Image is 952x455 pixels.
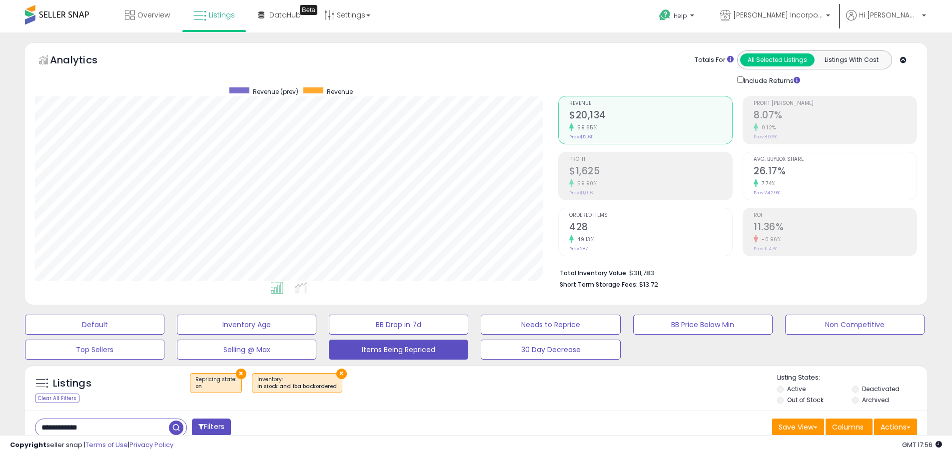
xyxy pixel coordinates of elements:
h2: $20,134 [569,109,732,123]
button: Items Being Repriced [329,340,468,360]
button: Needs to Reprice [481,315,620,335]
span: Listings [209,10,235,20]
span: 2025-10-7 17:56 GMT [902,440,942,450]
a: Hi [PERSON_NAME] [846,10,926,32]
span: [PERSON_NAME] Incorporated [733,10,823,20]
span: Columns [832,422,864,432]
span: Repricing state : [195,376,236,391]
div: on [195,383,236,390]
button: Top Sellers [25,340,164,360]
small: 59.90% [574,180,597,187]
h2: 8.07% [754,109,917,123]
span: ROI [754,213,917,218]
span: Revenue (prev) [253,87,298,96]
span: $13.72 [639,280,658,289]
small: Prev: 11.47% [754,246,777,252]
small: Prev: $12,611 [569,134,594,140]
button: Actions [874,419,917,436]
button: 30 Day Decrease [481,340,620,360]
h2: 11.36% [754,221,917,235]
button: All Selected Listings [740,53,815,66]
div: Clear All Filters [35,394,79,403]
label: Archived [862,396,889,404]
button: × [236,369,246,379]
span: Profit [PERSON_NAME] [754,101,917,106]
span: Ordered Items [569,213,732,218]
small: Prev: 8.06% [754,134,777,140]
label: Active [787,385,806,393]
button: × [336,369,347,379]
span: Inventory : [257,376,337,391]
small: 49.13% [574,236,594,243]
div: Totals For [695,55,734,65]
div: seller snap | | [10,441,173,450]
span: Revenue [327,87,353,96]
label: Out of Stock [787,396,824,404]
b: Short Term Storage Fees: [560,280,638,289]
span: Revenue [569,101,732,106]
h2: 428 [569,221,732,235]
span: Profit [569,157,732,162]
button: Listings With Cost [814,53,889,66]
span: Overview [137,10,170,20]
small: -0.96% [758,236,781,243]
p: Listing States: [777,373,927,383]
h5: Listings [53,377,91,391]
span: DataHub [269,10,301,20]
small: Prev: 24.29% [754,190,780,196]
div: Tooltip anchor [300,5,317,15]
small: Prev: 287 [569,246,588,252]
button: Inventory Age [177,315,316,335]
h2: $1,625 [569,165,732,179]
h2: 26.17% [754,165,917,179]
i: Get Help [659,9,671,21]
small: 59.65% [574,124,597,131]
button: Non Competitive [785,315,925,335]
button: Filters [192,419,231,436]
strong: Copyright [10,440,46,450]
button: BB Drop in 7d [329,315,468,335]
li: $311,783 [560,266,910,278]
span: Hi [PERSON_NAME] [859,10,919,20]
a: Help [651,1,704,32]
div: in stock and fba backordered [257,383,337,390]
label: Deactivated [862,385,900,393]
small: 7.74% [758,180,776,187]
button: BB Price Below Min [633,315,773,335]
a: Privacy Policy [129,440,173,450]
h5: Analytics [50,53,117,69]
small: Prev: $1,016 [569,190,593,196]
small: 0.12% [758,124,776,131]
div: Include Returns [730,74,812,86]
a: Terms of Use [85,440,128,450]
span: Help [674,11,687,20]
span: Avg. Buybox Share [754,157,917,162]
button: Default [25,315,164,335]
button: Save View [772,419,824,436]
button: Columns [826,419,873,436]
b: Total Inventory Value: [560,269,628,277]
button: Selling @ Max [177,340,316,360]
